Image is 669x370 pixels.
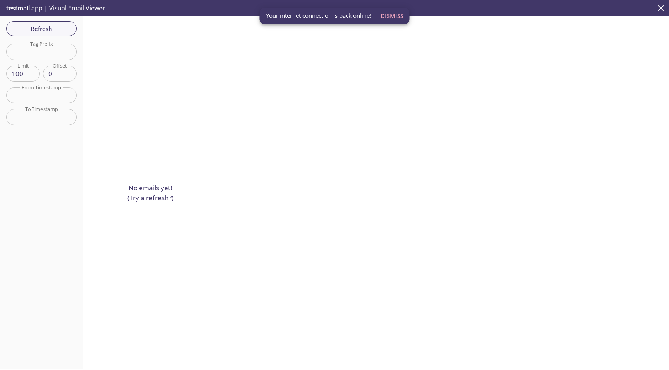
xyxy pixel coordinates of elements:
span: Your internet connection is back online! [266,12,371,20]
button: Refresh [6,21,77,36]
span: Refresh [12,24,70,34]
span: testmail [6,4,30,12]
p: No emails yet! (Try a refresh?) [127,183,173,203]
span: Dismiss [381,11,403,21]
